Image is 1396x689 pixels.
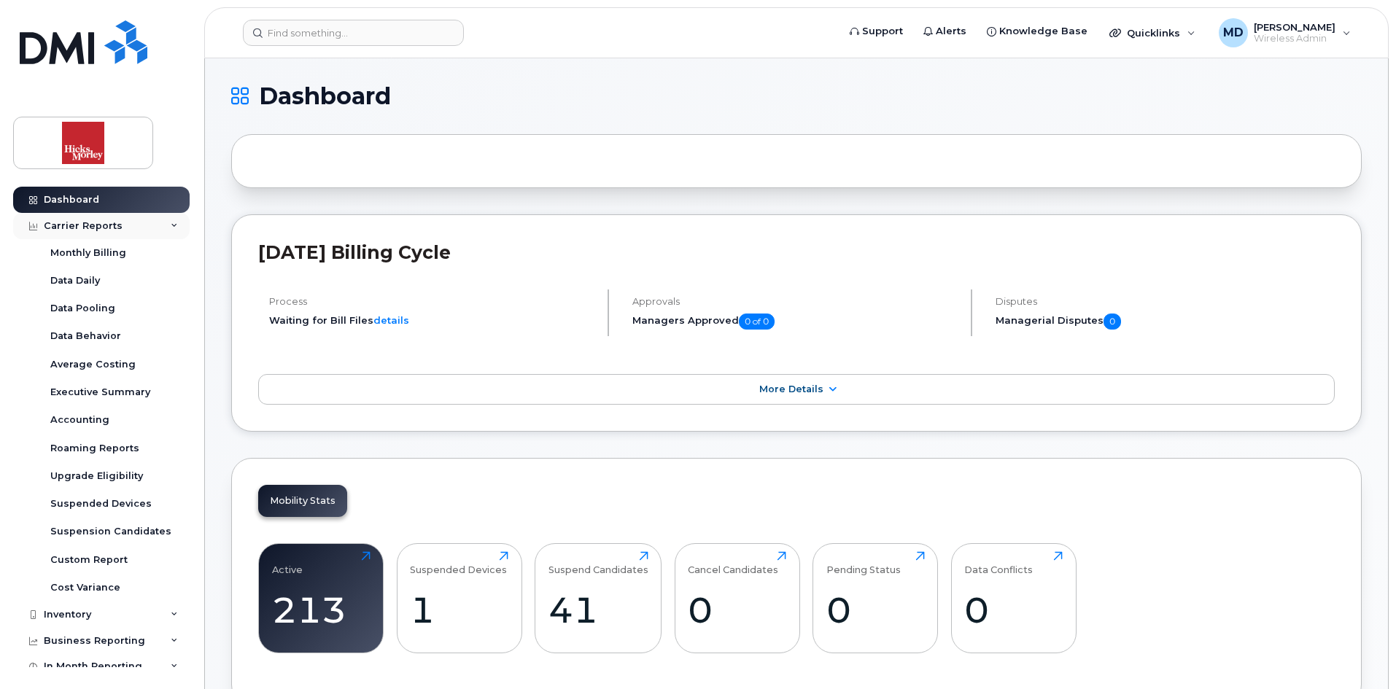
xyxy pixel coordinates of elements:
[272,551,371,645] a: Active213
[964,551,1033,575] div: Data Conflicts
[410,551,507,575] div: Suspended Devices
[259,85,391,107] span: Dashboard
[964,588,1063,631] div: 0
[688,551,778,575] div: Cancel Candidates
[373,314,409,326] a: details
[548,551,648,575] div: Suspend Candidates
[410,588,508,631] div: 1
[826,551,925,645] a: Pending Status0
[410,551,508,645] a: Suspended Devices1
[272,588,371,631] div: 213
[964,551,1063,645] a: Data Conflicts0
[739,314,775,330] span: 0 of 0
[1104,314,1121,330] span: 0
[688,551,786,645] a: Cancel Candidates0
[826,588,925,631] div: 0
[548,551,648,645] a: Suspend Candidates41
[269,314,595,327] li: Waiting for Bill Files
[688,588,786,631] div: 0
[258,241,1335,263] h2: [DATE] Billing Cycle
[996,314,1335,330] h5: Managerial Disputes
[759,384,823,394] span: More Details
[996,296,1335,307] h4: Disputes
[1333,626,1385,678] iframe: Messenger Launcher
[826,551,901,575] div: Pending Status
[548,588,648,631] div: 41
[632,296,958,307] h4: Approvals
[632,314,958,330] h5: Managers Approved
[269,296,595,307] h4: Process
[272,551,303,575] div: Active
